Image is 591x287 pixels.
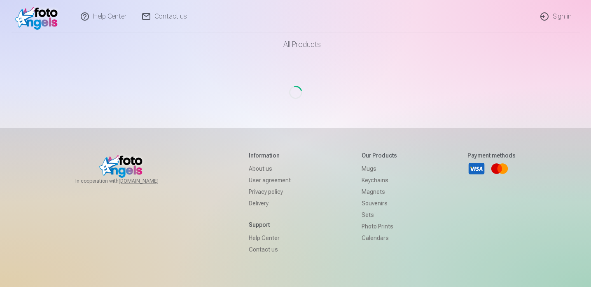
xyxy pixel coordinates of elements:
[362,232,397,244] a: Calendars
[362,174,397,186] a: Keychains
[249,163,291,174] a: About us
[362,209,397,221] a: Sets
[249,244,291,255] a: Contact us
[249,186,291,198] a: Privacy policy
[249,232,291,244] a: Help Center
[260,33,331,56] a: All products
[362,198,397,209] a: Souvenirs
[491,160,509,178] a: Mastercard
[249,198,291,209] a: Delivery
[249,174,291,186] a: User agreement
[75,178,178,184] span: In cooperation with
[362,221,397,232] a: Photo prints
[249,151,291,160] h5: Information
[362,186,397,198] a: Magnets
[15,3,62,30] img: /v1
[362,151,397,160] h5: Our products
[249,221,291,229] h5: Support
[362,163,397,174] a: Mugs
[467,151,516,160] h5: Payment methods
[119,178,178,184] a: [DOMAIN_NAME]
[467,160,486,178] a: Visa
